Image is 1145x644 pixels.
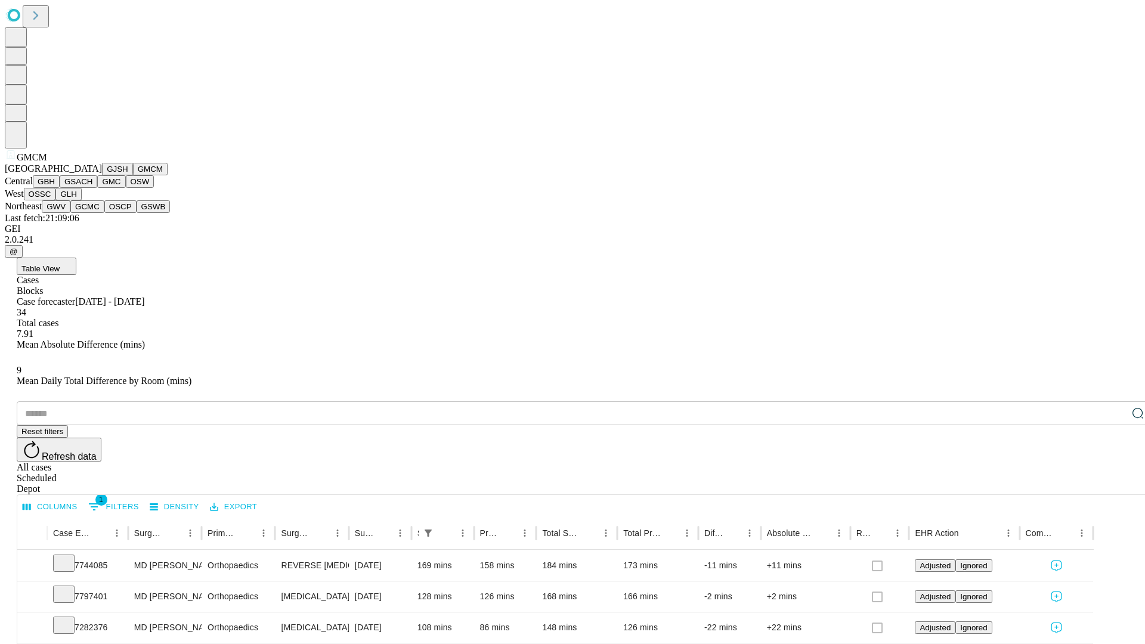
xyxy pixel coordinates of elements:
[623,550,692,581] div: 173 mins
[542,528,580,538] div: Total Scheduled Duration
[704,550,755,581] div: -11 mins
[134,612,196,643] div: MD [PERSON_NAME] [PERSON_NAME]
[960,561,987,570] span: Ignored
[182,525,199,541] button: Menu
[767,550,844,581] div: +11 mins
[581,525,598,541] button: Sort
[17,425,68,438] button: Reset filters
[42,200,70,213] button: GWV
[10,247,18,256] span: @
[53,550,122,581] div: 7744085
[17,296,75,306] span: Case forecaster
[856,528,872,538] div: Resolved in EHR
[955,621,992,634] button: Ignored
[133,163,168,175] button: GMCM
[955,559,992,572] button: Ignored
[208,581,269,612] div: Orthopaedics
[704,581,755,612] div: -2 mins
[5,245,23,258] button: @
[21,264,60,273] span: Table View
[767,581,844,612] div: +2 mins
[281,550,342,581] div: REVERSE [MEDICAL_DATA]
[17,376,191,386] span: Mean Daily Total Difference by Room (mins)
[915,559,955,572] button: Adjusted
[53,528,91,538] div: Case Epic Id
[23,556,41,577] button: Expand
[17,307,26,317] span: 34
[147,498,202,516] button: Density
[480,581,531,612] div: 126 mins
[623,528,661,538] div: Total Predicted Duration
[134,581,196,612] div: MD [PERSON_NAME] [PERSON_NAME]
[75,296,144,306] span: [DATE] - [DATE]
[329,525,346,541] button: Menu
[355,550,406,581] div: [DATE]
[420,525,437,541] div: 1 active filter
[915,528,958,538] div: EHR Action
[53,581,122,612] div: 7797401
[767,528,813,538] div: Absolute Difference
[104,200,137,213] button: OSCP
[17,152,47,162] span: GMCM
[955,590,992,603] button: Ignored
[208,528,237,538] div: Primary Service
[55,188,81,200] button: GLH
[704,528,723,538] div: Difference
[872,525,889,541] button: Sort
[355,528,374,538] div: Surgery Date
[960,623,987,632] span: Ignored
[1057,525,1073,541] button: Sort
[417,528,419,538] div: Scheduled In Room Duration
[542,550,611,581] div: 184 mins
[281,581,342,612] div: [MEDICAL_DATA] [MEDICAL_DATA]
[126,175,154,188] button: OSW
[137,200,171,213] button: GSWB
[516,525,533,541] button: Menu
[5,224,1140,234] div: GEI
[109,525,125,541] button: Menu
[42,451,97,462] span: Refresh data
[500,525,516,541] button: Sort
[960,525,977,541] button: Sort
[417,550,468,581] div: 169 mins
[480,612,531,643] div: 86 mins
[92,525,109,541] button: Sort
[208,612,269,643] div: Orthopaedics
[542,612,611,643] div: 148 mins
[920,623,951,632] span: Adjusted
[33,175,60,188] button: GBH
[97,175,125,188] button: GMC
[53,612,122,643] div: 7282376
[95,494,107,506] span: 1
[5,213,79,223] span: Last fetch: 21:09:06
[889,525,906,541] button: Menu
[679,525,695,541] button: Menu
[85,497,142,516] button: Show filters
[207,498,260,516] button: Export
[1073,525,1090,541] button: Menu
[17,329,33,339] span: 7.91
[17,318,58,328] span: Total cases
[623,612,692,643] div: 126 mins
[23,587,41,608] button: Expand
[355,612,406,643] div: [DATE]
[165,525,182,541] button: Sort
[915,590,955,603] button: Adjusted
[392,525,409,541] button: Menu
[542,581,611,612] div: 168 mins
[5,234,1140,245] div: 2.0.241
[17,258,76,275] button: Table View
[70,200,104,213] button: GCMC
[814,525,831,541] button: Sort
[355,581,406,612] div: [DATE]
[831,525,847,541] button: Menu
[417,612,468,643] div: 108 mins
[454,525,471,541] button: Menu
[17,438,101,462] button: Refresh data
[623,581,692,612] div: 166 mins
[662,525,679,541] button: Sort
[5,201,42,211] span: Northeast
[598,525,614,541] button: Menu
[920,561,951,570] span: Adjusted
[281,612,342,643] div: [MEDICAL_DATA] [MEDICAL_DATA], EXTENSIVE, 3 OR MORE DISCRETE STRUCTURES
